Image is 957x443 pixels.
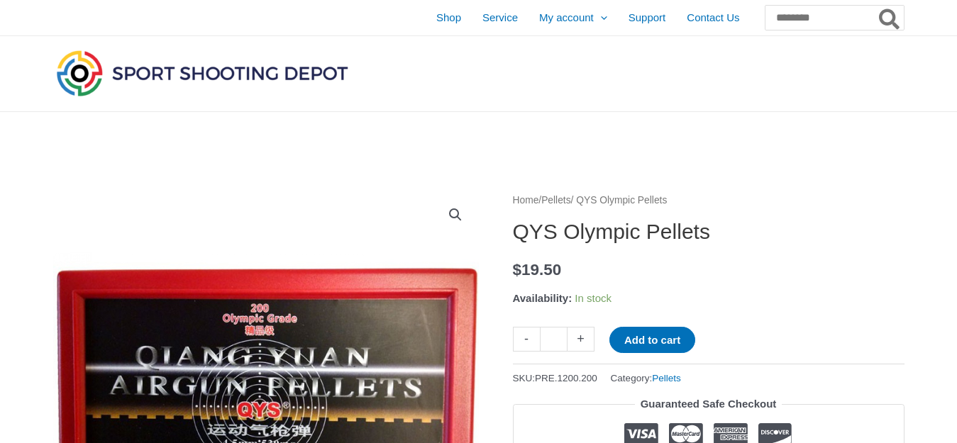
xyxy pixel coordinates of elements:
legend: Guaranteed Safe Checkout [635,394,782,414]
a: - [513,327,540,352]
button: Search [876,6,904,30]
h1: QYS Olympic Pellets [513,219,905,245]
a: Home [513,195,539,206]
a: + [568,327,594,352]
button: Add to cart [609,327,695,353]
a: Pellets [652,373,681,383]
span: Availability: [513,292,572,304]
span: In stock [575,292,612,304]
img: Sport Shooting Depot [53,47,351,99]
span: Category: [611,369,681,387]
nav: Breadcrumb [513,191,905,210]
a: Pellets [541,195,570,206]
span: $ [513,261,522,279]
span: PRE.1200.200 [535,373,597,383]
span: SKU: [513,369,597,387]
bdi: 19.50 [513,261,562,279]
input: Product quantity [540,327,568,352]
a: View full-screen image gallery [443,202,468,228]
